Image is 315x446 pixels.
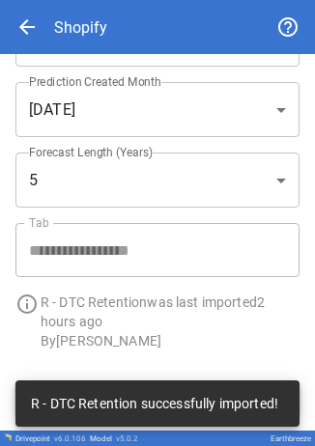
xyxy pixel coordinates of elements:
div: Shopify [54,18,107,37]
span: 5 [29,169,38,192]
span: arrow_back [15,15,39,39]
div: Earthbreeze [271,434,311,443]
label: Forecast Length (Years) [29,144,154,160]
div: Drivepoint [15,434,86,443]
p: R - DTC Retention was last imported 2 hours ago [41,293,300,331]
label: Tab [29,214,49,231]
label: Prediction Created Month [29,73,161,90]
div: Model [90,434,138,443]
img: Drivepoint [4,433,12,441]
div: R - DTC Retention successfully imported! [31,386,278,421]
span: info_outline [15,293,39,316]
span: v 6.0.106 [54,434,86,443]
p: By [PERSON_NAME] [41,331,300,350]
span: [DATE] [29,98,75,122]
span: v 5.0.2 [116,434,138,443]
